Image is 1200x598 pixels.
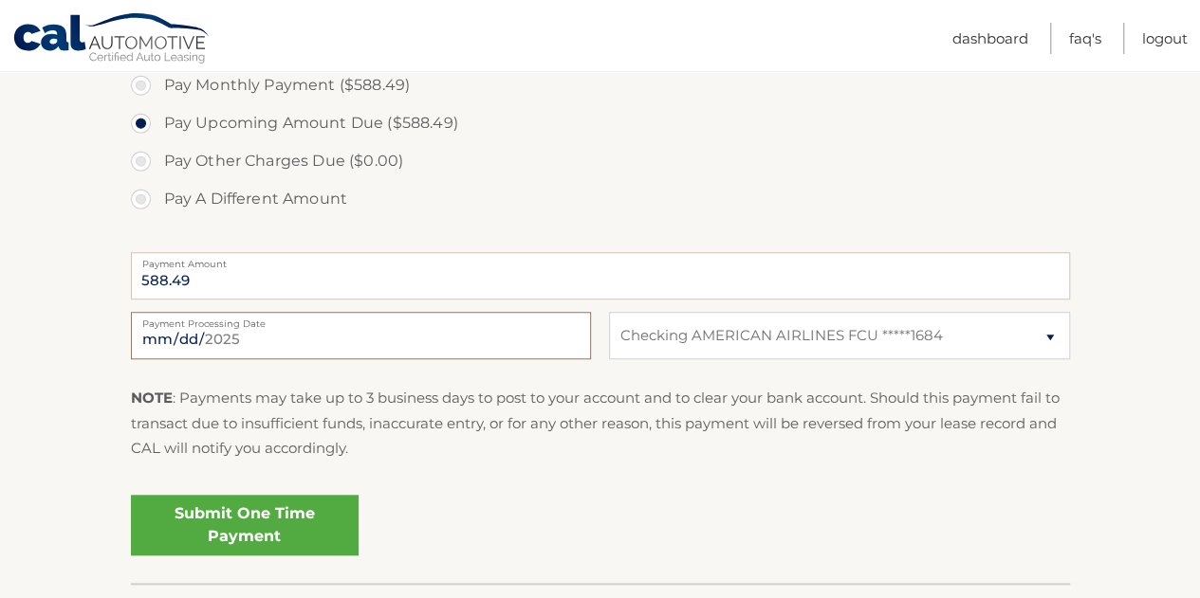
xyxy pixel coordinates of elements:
[131,104,1070,142] label: Pay Upcoming Amount Due ($588.49)
[131,180,1070,218] label: Pay A Different Amount
[131,252,1070,299] input: Payment Amount
[131,312,591,327] label: Payment Processing Date
[131,66,1070,104] label: Pay Monthly Payment ($588.49)
[131,312,591,359] input: Payment Date
[12,12,212,67] a: Cal Automotive
[1069,23,1101,54] a: FAQ's
[131,142,1070,180] label: Pay Other Charges Due ($0.00)
[952,23,1028,54] a: Dashboard
[131,389,173,407] strong: NOTE
[131,252,1070,267] label: Payment Amount
[1142,23,1188,54] a: Logout
[131,495,359,555] a: Submit One Time Payment
[131,386,1070,461] p: : Payments may take up to 3 business days to post to your account and to clear your bank account....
